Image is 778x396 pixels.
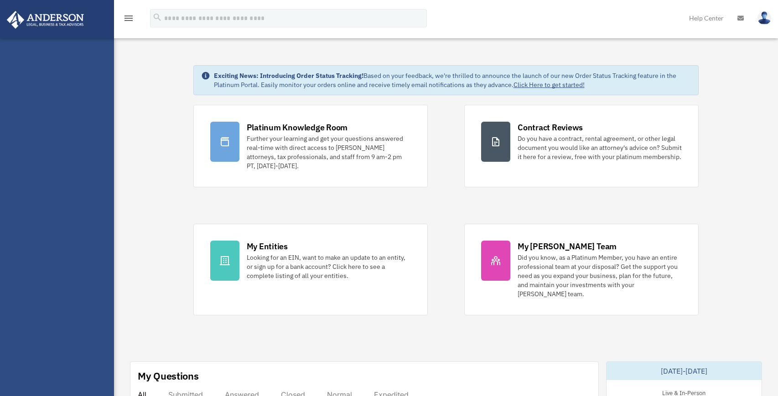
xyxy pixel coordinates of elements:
div: [DATE]-[DATE] [607,362,762,380]
strong: Exciting News: Introducing Order Status Tracking! [214,72,363,80]
i: menu [123,13,134,24]
div: Did you know, as a Platinum Member, you have an entire professional team at your disposal? Get th... [518,253,682,298]
div: Further your learning and get your questions answered real-time with direct access to [PERSON_NAM... [247,134,411,170]
div: Looking for an EIN, want to make an update to an entity, or sign up for a bank account? Click her... [247,253,411,280]
div: Contract Reviews [518,122,583,133]
div: Based on your feedback, we're thrilled to announce the launch of our new Order Status Tracking fe... [214,71,691,89]
a: Platinum Knowledge Room Further your learning and get your questions answered real-time with dire... [193,105,428,187]
div: Do you have a contract, rental agreement, or other legal document you would like an attorney's ad... [518,134,682,161]
i: search [152,12,162,22]
div: Platinum Knowledge Room [247,122,348,133]
img: Anderson Advisors Platinum Portal [4,11,87,29]
a: Click Here to get started! [513,81,585,89]
a: Contract Reviews Do you have a contract, rental agreement, or other legal document you would like... [464,105,699,187]
img: User Pic [757,11,771,25]
a: My Entities Looking for an EIN, want to make an update to an entity, or sign up for a bank accoun... [193,224,428,315]
a: menu [123,16,134,24]
a: My [PERSON_NAME] Team Did you know, as a Platinum Member, you have an entire professional team at... [464,224,699,315]
div: My Entities [247,241,288,252]
div: My [PERSON_NAME] Team [518,241,617,252]
div: My Questions [138,369,199,383]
